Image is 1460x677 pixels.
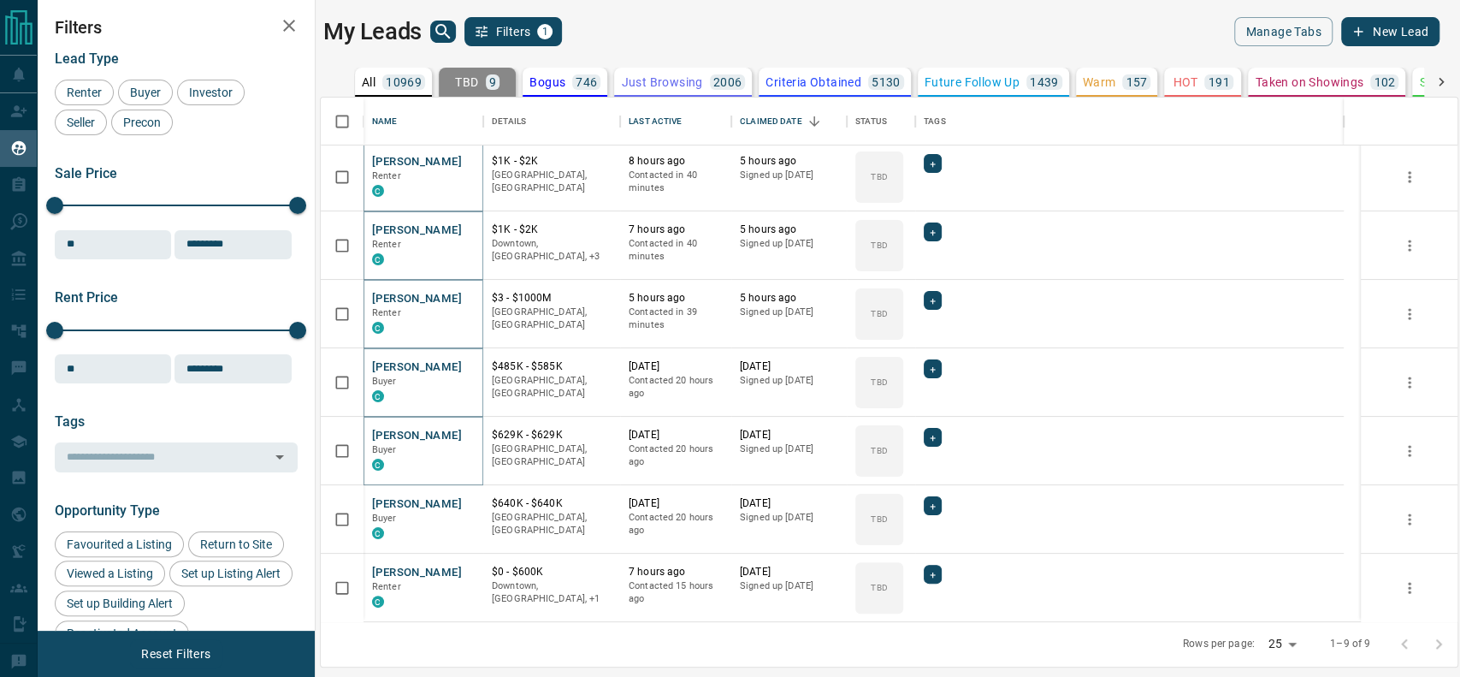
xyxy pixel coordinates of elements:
[930,155,936,172] span: +
[740,237,838,251] p: Signed up [DATE]
[924,428,942,447] div: +
[740,428,838,442] p: [DATE]
[731,98,847,145] div: Claimed Date
[55,110,107,135] div: Seller
[871,376,887,389] p: TBD
[1397,438,1422,464] button: more
[629,154,723,169] p: 8 hours ago
[372,223,462,239] button: [PERSON_NAME]
[1126,76,1147,88] p: 157
[1173,76,1197,88] p: HOT
[930,292,936,309] span: +
[372,444,397,455] span: Buyer
[372,239,401,250] span: Renter
[372,565,462,581] button: [PERSON_NAME]
[386,76,422,88] p: 10969
[855,98,887,145] div: Status
[492,579,612,606] p: Toronto
[492,169,612,195] p: [GEOGRAPHIC_DATA], [GEOGRAPHIC_DATA]
[483,98,620,145] div: Details
[629,511,723,537] p: Contacted 20 hours ago
[492,374,612,401] p: [GEOGRAPHIC_DATA], [GEOGRAPHIC_DATA]
[372,596,384,608] div: condos.ca
[924,291,942,310] div: +
[1397,507,1422,532] button: more
[372,496,462,513] button: [PERSON_NAME]
[924,496,942,515] div: +
[61,86,108,99] span: Renter
[1397,233,1422,258] button: more
[1330,637,1370,651] p: 1–9 of 9
[740,359,838,374] p: [DATE]
[169,561,293,586] div: Set up Listing Alert
[847,98,915,145] div: Status
[183,86,239,99] span: Investor
[372,154,462,170] button: [PERSON_NAME]
[740,169,838,182] p: Signed up [DATE]
[372,513,397,524] span: Buyer
[740,306,838,319] p: Signed up [DATE]
[492,237,612,264] p: West End, East York, Toronto
[118,80,173,105] div: Buyer
[364,98,483,145] div: Name
[930,360,936,377] span: +
[924,98,946,145] div: Tags
[55,50,119,67] span: Lead Type
[372,307,401,318] span: Renter
[871,239,887,252] p: TBD
[61,597,179,610] span: Set up Building Alert
[740,511,838,525] p: Signed up [DATE]
[372,527,384,539] div: condos.ca
[1397,164,1422,190] button: more
[740,291,838,306] p: 5 hours ago
[111,110,173,135] div: Precon
[55,17,298,38] h2: Filters
[492,306,612,332] p: [GEOGRAPHIC_DATA], [GEOGRAPHIC_DATA]
[740,374,838,388] p: Signed up [DATE]
[740,579,838,593] p: Signed up [DATE]
[55,165,117,181] span: Sale Price
[492,496,612,511] p: $640K - $640K
[117,116,167,129] span: Precon
[492,565,612,579] p: $0 - $600K
[765,76,861,88] p: Criteria Obtained
[924,359,942,378] div: +
[372,322,384,334] div: condos.ca
[124,86,167,99] span: Buyer
[629,374,723,401] p: Contacted 20 hours ago
[1397,301,1422,327] button: more
[430,21,456,43] button: search button
[177,80,245,105] div: Investor
[1397,370,1422,395] button: more
[55,289,118,306] span: Rent Price
[492,223,612,237] p: $1K - $2K
[55,532,184,557] div: Favourited a Listing
[621,76,702,88] p: Just Browsing
[620,98,731,145] div: Last Active
[713,76,742,88] p: 2006
[629,306,723,332] p: Contacted in 39 minutes
[1397,575,1422,601] button: more
[55,413,85,430] span: Tags
[629,223,723,237] p: 7 hours ago
[61,627,183,640] span: Reactivated Account
[455,76,478,88] p: TBD
[924,154,942,173] div: +
[629,442,723,469] p: Contacted 20 hours ago
[372,170,401,181] span: Renter
[323,18,422,45] h1: My Leads
[629,237,723,264] p: Contacted in 40 minutes
[576,76,597,88] p: 746
[372,376,397,387] span: Buyer
[871,307,887,320] p: TBD
[372,428,462,444] button: [PERSON_NAME]
[1208,76,1229,88] p: 191
[492,154,612,169] p: $1K - $2K
[529,76,565,88] p: Bogus
[372,359,462,376] button: [PERSON_NAME]
[362,76,375,88] p: All
[740,154,838,169] p: 5 hours ago
[925,76,1020,88] p: Future Follow Up
[629,291,723,306] p: 5 hours ago
[1262,632,1303,656] div: 25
